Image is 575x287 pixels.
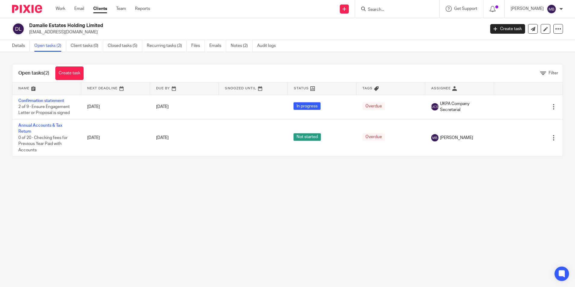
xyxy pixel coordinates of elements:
span: (2) [44,71,49,76]
img: svg%3E [431,103,438,110]
a: Recurring tasks (3) [147,40,187,52]
span: [DATE] [156,136,169,140]
a: Clients [93,6,107,12]
input: Search [367,7,421,13]
a: Open tasks (2) [34,40,66,52]
img: svg%3E [431,134,438,141]
span: Status [294,87,309,90]
img: Pixie [12,5,42,13]
span: Snoozed Until [225,87,257,90]
a: Annual Accounts & Tax Return [18,123,62,134]
a: Create task [55,66,84,80]
h2: Damalie Estates Holding Limited [29,23,391,29]
span: In progress [294,102,321,110]
a: Files [191,40,205,52]
h1: Open tasks [18,70,49,76]
a: Details [12,40,30,52]
span: Overdue [362,133,385,141]
a: Team [116,6,126,12]
a: Reports [135,6,150,12]
a: Audit logs [257,40,280,52]
span: [DATE] [156,105,169,109]
img: svg%3E [12,23,25,35]
p: [EMAIL_ADDRESS][DOMAIN_NAME] [29,29,481,35]
a: Client tasks (0) [71,40,103,52]
td: [DATE] [81,94,150,119]
img: svg%3E [547,4,556,14]
a: Confirmation statement [18,99,64,103]
span: Not started [294,133,321,141]
span: Get Support [454,7,477,11]
span: 2 of 9 · Ensure Engagement Letter or Proposal is signed [18,105,70,115]
p: [PERSON_NAME] [511,6,544,12]
a: Emails [209,40,226,52]
a: Email [74,6,84,12]
a: Notes (2) [231,40,253,52]
a: Closed tasks (5) [108,40,142,52]
span: Tags [362,87,373,90]
span: Filter [549,71,558,75]
span: Overdue [362,102,385,110]
span: UKPA Company Secretarial [440,101,488,113]
td: [DATE] [81,119,150,156]
a: Work [56,6,65,12]
span: 0 of 20 · Checking fees for Previous Year Paid with Accounts [18,136,68,152]
a: Create task [490,24,525,34]
span: [PERSON_NAME] [440,135,473,141]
